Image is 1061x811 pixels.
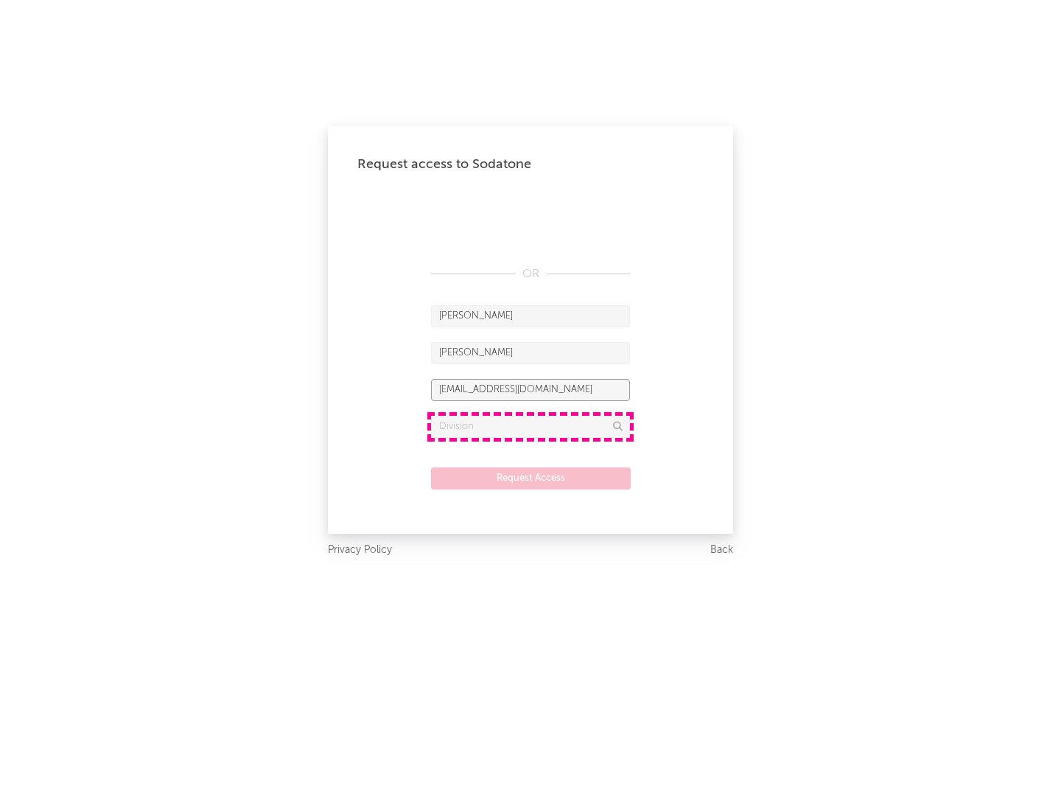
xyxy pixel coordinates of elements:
[431,467,631,490] button: Request Access
[328,541,392,560] a: Privacy Policy
[710,541,733,560] a: Back
[357,156,704,173] div: Request access to Sodatone
[431,342,630,364] input: Last Name
[431,379,630,401] input: Email
[431,416,630,438] input: Division
[431,305,630,327] input: First Name
[431,265,630,283] div: OR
